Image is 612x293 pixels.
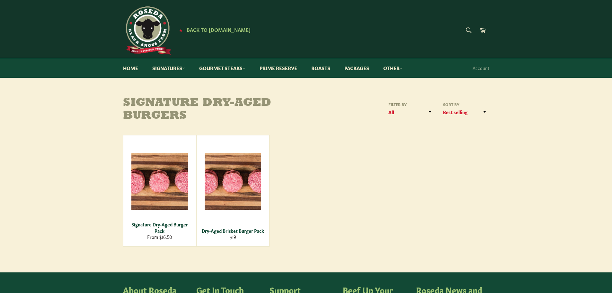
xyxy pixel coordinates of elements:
[441,102,489,107] label: Sort by
[469,59,492,78] a: Account
[205,153,261,210] img: Dry-Aged Brisket Burger Pack
[123,135,196,247] a: Signature Dry-Aged Burger Pack Signature Dry-Aged Burger Pack From $16.50
[123,97,306,122] h1: Signature Dry-Aged Burgers
[193,58,252,78] a: Gourmet Steaks
[253,58,304,78] a: Prime Reserve
[127,221,192,234] div: Signature Dry-Aged Burger Pack
[200,234,265,240] div: $19
[200,228,265,234] div: Dry-Aged Brisket Burger Pack
[146,58,191,78] a: Signatures
[123,6,171,55] img: Roseda Beef
[117,58,145,78] a: Home
[386,102,435,107] label: Filter by
[131,153,188,210] img: Signature Dry-Aged Burger Pack
[179,27,182,32] span: ★
[338,58,376,78] a: Packages
[196,135,270,247] a: Dry-Aged Brisket Burger Pack Dry-Aged Brisket Burger Pack $19
[176,27,251,32] a: ★ Back to [DOMAIN_NAME]
[305,58,337,78] a: Roasts
[377,58,409,78] a: Other
[187,26,251,33] span: Back to [DOMAIN_NAME]
[127,234,192,240] div: From $16.50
